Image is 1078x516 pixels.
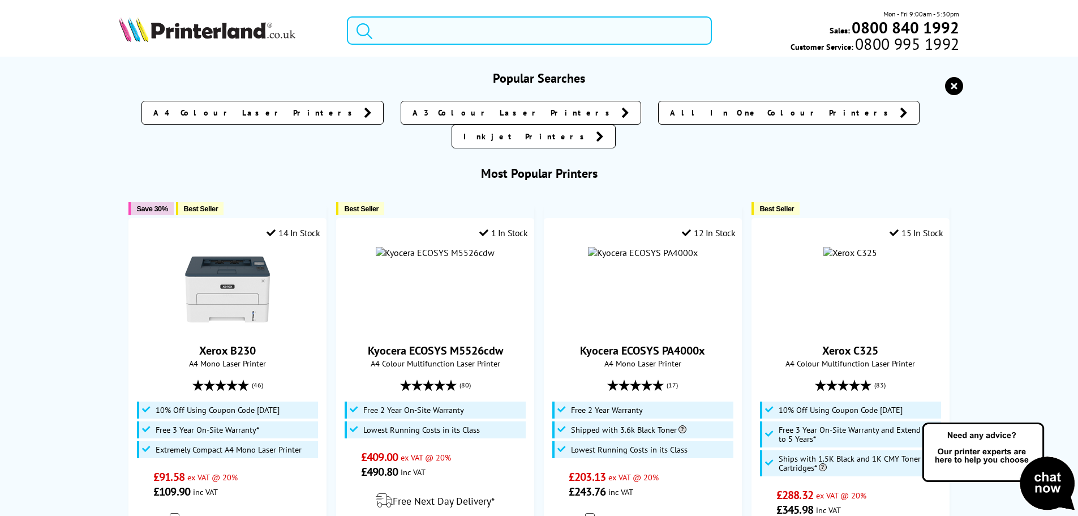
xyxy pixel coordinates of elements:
img: Open Live Chat window [920,421,1078,514]
span: Inkjet Printers [463,131,590,142]
span: inc VAT [401,467,426,477]
span: inc VAT [193,487,218,497]
input: Search product or brand [347,16,712,45]
span: (17) [667,374,678,396]
span: Best Seller [344,204,379,213]
span: (80) [459,374,471,396]
span: Ships with 1.5K Black and 1K CMY Toner Cartridges* [779,454,939,472]
span: Free 2 Year On-Site Warranty [363,406,464,415]
span: inc VAT [608,487,633,497]
span: Save 30% [136,204,168,213]
span: ex VAT @ 20% [187,472,238,483]
span: Sales: [830,25,850,36]
span: 10% Off Using Coupon Code [DATE] [156,406,280,415]
div: 12 In Stock [682,227,735,238]
a: Kyocera ECOSYS PA4000x [580,343,705,358]
a: Xerox B230 [199,343,256,358]
h3: Most Popular Printers [119,165,960,181]
span: ex VAT @ 20% [608,472,659,483]
span: A4 Mono Laser Printer [135,358,320,369]
img: Printerland Logo [119,17,295,42]
span: £409.00 [361,450,398,464]
a: Printerland Logo [119,17,333,44]
a: A4 Colour Laser Printers [141,101,384,125]
button: Best Seller [176,202,224,215]
span: All In One Colour Printers [670,107,894,118]
span: 10% Off Using Coupon Code [DATE] [779,406,903,415]
span: Free 2 Year Warranty [571,406,643,415]
a: Inkjet Printers [452,125,616,148]
span: Shipped with 3.6k Black Toner [571,425,686,434]
span: ex VAT @ 20% [401,452,451,463]
span: Lowest Running Costs in its Class [571,445,688,454]
span: £243.76 [569,484,605,499]
button: Best Seller [751,202,800,215]
span: Lowest Running Costs in its Class [363,425,480,434]
a: Xerox B230 [185,323,270,334]
span: (46) [252,374,263,396]
div: 15 In Stock [890,227,943,238]
span: Free 3 Year On-Site Warranty* [156,425,259,434]
span: (83) [874,374,886,396]
span: inc VAT [816,505,841,515]
button: Best Seller [336,202,384,215]
a: A3 Colour Laser Printers [401,101,641,125]
div: 1 In Stock [479,227,528,238]
img: Kyocera ECOSYS PA4000x [588,247,698,258]
span: Best Seller [759,204,794,213]
span: 0800 995 1992 [853,39,959,49]
span: £109.90 [153,484,190,499]
a: Xerox C325 [822,343,878,358]
h3: Popular Searches [119,70,960,86]
span: Extremely Compact A4 Mono Laser Printer [156,445,302,454]
span: £288.32 [776,488,813,502]
span: Free 3 Year On-Site Warranty and Extend up to 5 Years* [779,425,939,443]
span: Mon - Fri 9:00am - 5:30pm [883,8,959,19]
span: ex VAT @ 20% [816,490,866,501]
span: A4 Colour Laser Printers [153,107,358,118]
a: All In One Colour Printers [658,101,920,125]
span: A4 Colour Multifunction Laser Printer [342,358,527,369]
img: Xerox B230 [185,247,270,332]
a: Kyocera ECOSYS M5526cdw [368,343,503,358]
img: Kyocera ECOSYS M5526cdw [376,247,495,258]
button: Save 30% [128,202,173,215]
a: 0800 840 1992 [850,22,959,33]
span: Customer Service: [791,39,959,52]
b: 0800 840 1992 [852,17,959,38]
span: Best Seller [184,204,218,213]
span: £203.13 [569,470,605,484]
span: A4 Mono Laser Printer [550,358,735,369]
span: A4 Colour Multifunction Laser Printer [758,358,943,369]
span: £91.58 [153,470,184,484]
div: 14 In Stock [267,227,320,238]
img: Xerox C325 [823,247,877,258]
span: A3 Colour Laser Printers [413,107,616,118]
span: £490.80 [361,464,398,479]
